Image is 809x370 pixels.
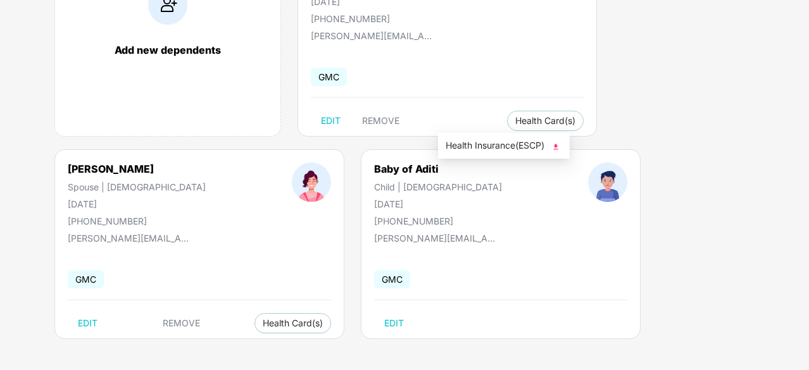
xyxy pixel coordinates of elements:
[68,44,268,56] div: Add new dependents
[374,199,502,209] div: [DATE]
[321,116,341,126] span: EDIT
[374,163,502,175] div: Baby of Aditi
[374,216,502,226] div: [PHONE_NUMBER]
[78,318,97,328] span: EDIT
[68,182,206,192] div: Spouse | [DEMOGRAPHIC_DATA]
[362,116,399,126] span: REMOVE
[254,313,331,333] button: Health Card(s)
[549,140,562,153] img: svg+xml;base64,PHN2ZyB4bWxucz0iaHR0cDovL3d3dy53My5vcmcvMjAwMC9zdmciIHhtbG5zOnhsaW5rPSJodHRwOi8vd3...
[352,111,410,131] button: REMOVE
[374,313,414,333] button: EDIT
[446,139,562,152] span: Health Insurance(ESCP)
[588,163,627,202] img: profileImage
[153,313,210,333] button: REMOVE
[163,318,200,328] span: REMOVE
[292,163,331,202] img: profileImage
[384,318,404,328] span: EDIT
[68,216,206,226] div: [PHONE_NUMBER]
[68,270,104,288] span: GMC
[311,111,351,131] button: EDIT
[507,111,584,131] button: Health Card(s)
[68,233,194,244] div: [PERSON_NAME][EMAIL_ADDRESS][DOMAIN_NAME]
[374,182,502,192] div: Child | [DEMOGRAPHIC_DATA]
[374,233,501,244] div: [PERSON_NAME][EMAIL_ADDRESS][DOMAIN_NAME]
[263,320,323,326] span: Health Card(s)
[68,199,206,209] div: [DATE]
[311,68,347,86] span: GMC
[311,30,437,41] div: [PERSON_NAME][EMAIL_ADDRESS][DOMAIN_NAME]
[515,118,575,124] span: Health Card(s)
[68,313,108,333] button: EDIT
[311,13,458,24] div: [PHONE_NUMBER]
[68,163,206,175] div: [PERSON_NAME]
[374,270,410,288] span: GMC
